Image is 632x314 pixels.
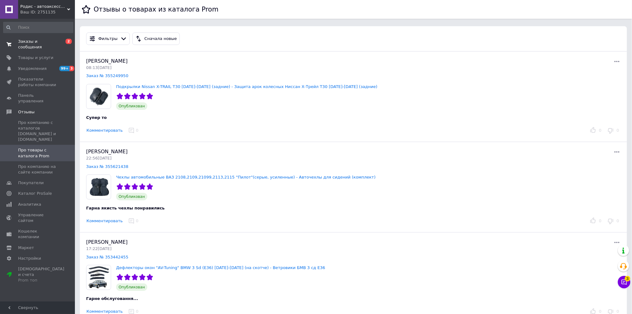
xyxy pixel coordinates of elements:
span: Покупатели [18,180,44,186]
span: Показатели работы компании [18,76,58,88]
span: Опубликован [116,102,147,110]
a: Заказ № 355621438 [86,164,128,169]
span: Каталог ProSale [18,191,52,196]
span: [DEMOGRAPHIC_DATA] и счета [18,266,64,283]
a: Чехлы автомобильные ВАЗ 2108,2109,21099,2113,2115 "Пилот"(серые, усиленные) - Авточехлы для сиден... [116,175,376,179]
img: Подкрылки Nissan X-TRAIL T30 2001-2007 (задние) - Защита арок колесных Ниссан Х-Трейл Т30 2001-20... [86,84,111,109]
span: 22:56[DATE] [86,156,111,160]
span: Настройки [18,256,41,261]
span: Панель управления [18,93,58,104]
span: Супер то [86,115,107,120]
a: Дефлекторы окон "AV-Tuning" BMW 3 Sd (E36) [DATE]-[DATE] (на скотче) - Ветровики БМВ 3 сд Е36 [116,265,325,270]
span: 2 [66,39,72,44]
span: [PERSON_NAME] [86,239,128,245]
span: Гарна якисть чехлы понравились [86,206,165,210]
span: Опубликован [116,193,147,200]
span: Гарне обслуговання... [86,296,138,301]
span: [PERSON_NAME] [86,58,128,64]
span: Про компанию с каталогов [DOMAIN_NAME] и [DOMAIN_NAME] [18,120,58,143]
img: Дефлекторы окон "AV-Tuning" BMW 3 Sd (E36) 1990-1998 (на скотче) - Ветровики БМВ 3 сд Е36 [86,265,111,290]
span: Отзывы [18,109,35,115]
button: Чат с покупателем3 [618,276,630,288]
div: Ваш ID: 2751135 [20,9,75,15]
span: Управление сайтом [18,212,58,223]
span: Кошелек компании [18,228,58,240]
span: Аналитика [18,202,41,207]
span: 08:13[DATE] [86,65,111,70]
span: 99+ [59,66,70,71]
a: Заказ № 355249950 [86,73,128,78]
button: Сначала новые [132,32,180,45]
span: 17:22[DATE] [86,246,111,251]
div: Prom топ [18,277,64,283]
a: Подкрылки Nissan X-TRAIL T30 [DATE]-[DATE] (задние) - Защита арок колесных Ниссан Х-Трейл Т30 [DA... [116,84,377,89]
h1: Отзывы о товарах из каталога Prom [94,6,218,13]
span: Про товары с каталога Prom [18,147,58,159]
a: Заказ № 353442455 [86,255,128,259]
span: Про компанию на сайте компании [18,164,58,175]
div: Фильтры [97,36,119,42]
span: Товары и услуги [18,55,53,61]
button: Комментировать [86,218,123,224]
img: Чехлы автомобильные ВАЗ 2108,2109,21099,2113,2115 "Пилот"(серые, усиленные) - Авточехлы для сиден... [86,175,111,199]
span: Маркет [18,245,34,251]
span: Родис - автоаксессуары и запасные части [20,4,67,9]
input: Поиск [3,22,73,33]
div: Сначала новые [143,36,178,42]
span: Заказы и сообщения [18,39,58,50]
button: Фильтры [86,32,130,45]
span: Уведомления [18,66,47,71]
button: Комментировать [86,127,123,134]
span: Опубликован [116,283,147,291]
span: [PERSON_NAME] [86,149,128,155]
span: 3 [625,276,630,282]
span: 3 [70,66,75,71]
